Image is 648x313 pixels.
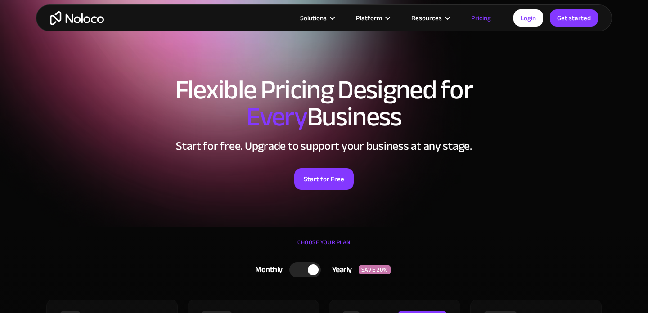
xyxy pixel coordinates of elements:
[321,263,359,277] div: Yearly
[460,12,502,24] a: Pricing
[300,12,327,24] div: Solutions
[45,236,603,258] div: CHOOSE YOUR PLAN
[359,265,391,274] div: SAVE 20%
[513,9,543,27] a: Login
[45,139,603,153] h2: Start for free. Upgrade to support your business at any stage.
[45,76,603,130] h1: Flexible Pricing Designed for Business
[356,12,382,24] div: Platform
[246,92,307,142] span: Every
[400,12,460,24] div: Resources
[244,263,289,277] div: Monthly
[50,11,104,25] a: home
[294,168,354,190] a: Start for Free
[550,9,598,27] a: Get started
[289,12,345,24] div: Solutions
[411,12,442,24] div: Resources
[345,12,400,24] div: Platform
